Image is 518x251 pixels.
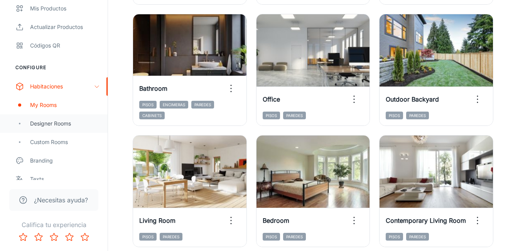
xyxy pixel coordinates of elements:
div: Mis productos [30,4,100,13]
span: Paredes [283,112,306,119]
span: Pisos [386,112,403,119]
span: ¿Necesitas ayuda? [34,195,88,205]
div: Habitaciones [30,82,94,91]
div: Designer Rooms [30,119,100,128]
span: Paredes [406,112,429,119]
h6: Contemporary Living Room [386,216,466,225]
div: Códigos QR [30,41,100,50]
div: Actualizar productos [30,23,100,31]
span: Pisos [139,233,157,241]
button: Rate 3 star [46,229,62,245]
h6: Bedroom [263,216,289,225]
span: Paredes [406,233,429,241]
div: Branding [30,156,100,165]
h6: Office [263,95,280,104]
div: Texts [30,175,100,183]
span: Pisos [386,233,403,241]
p: Califica tu experiencia [6,220,101,229]
span: Paredes [191,101,214,109]
h6: Outdoor Backyard [386,95,439,104]
span: Paredes [283,233,306,241]
span: Pisos [263,233,280,241]
h6: Bathroom [139,84,167,93]
button: Rate 1 star [15,229,31,245]
span: Paredes [160,233,182,241]
h6: Living Room [139,216,175,225]
span: Encimeras [160,101,188,109]
button: Rate 5 star [77,229,93,245]
span: Pisos [263,112,280,119]
span: Pisos [139,101,157,109]
button: Rate 4 star [62,229,77,245]
div: My Rooms [30,101,100,109]
button: Rate 2 star [31,229,46,245]
span: Cabinets [139,112,165,119]
div: Custom Rooms [30,138,100,146]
